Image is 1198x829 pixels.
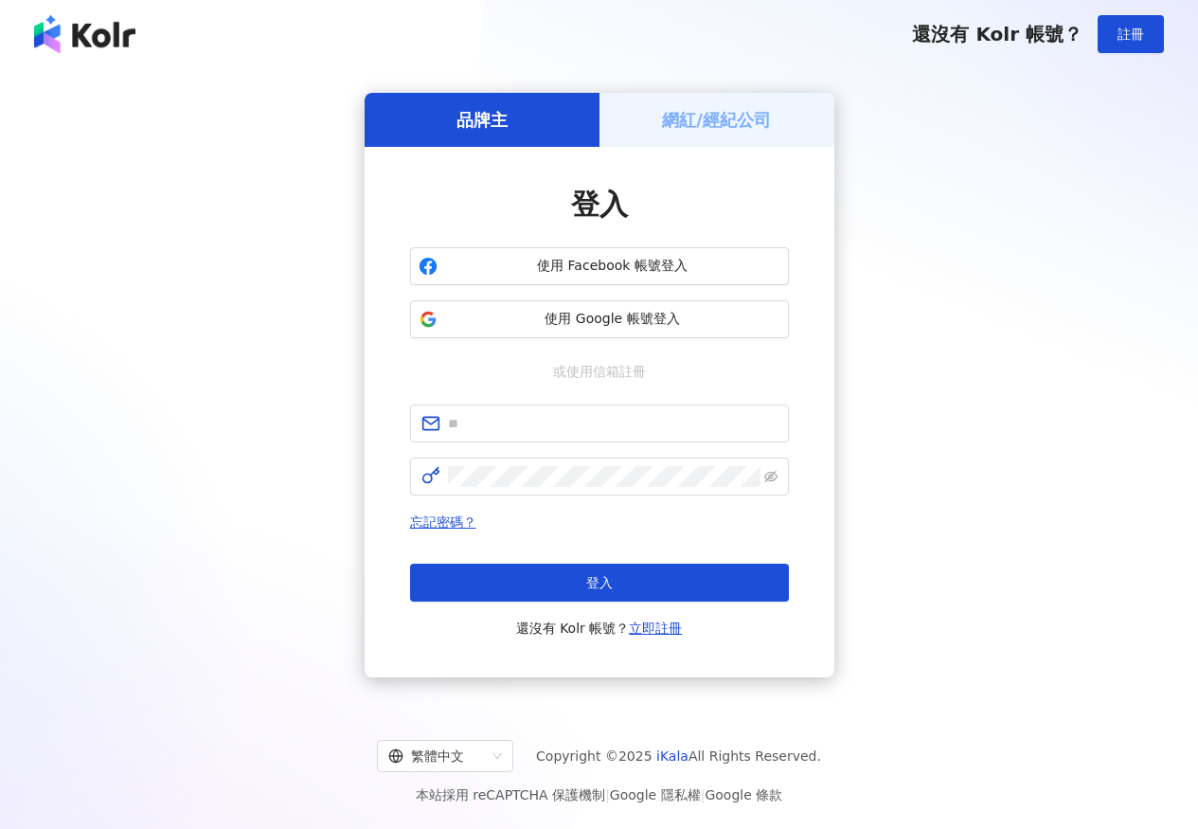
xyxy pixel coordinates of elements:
[410,247,789,285] button: 使用 Facebook 帳號登入
[456,108,508,132] h5: 品牌主
[445,257,780,276] span: 使用 Facebook 帳號登入
[516,617,683,640] span: 還沒有 Kolr 帳號？
[34,15,135,53] img: logo
[1098,15,1164,53] button: 註冊
[388,741,485,771] div: 繁體中文
[410,300,789,338] button: 使用 Google 帳號登入
[410,564,789,602] button: 登入
[540,361,659,382] span: 或使用信箱註冊
[416,784,782,806] span: 本站採用 reCAPTCHA 保護機制
[536,745,821,767] span: Copyright © 2025 All Rights Reserved.
[605,787,610,802] span: |
[629,621,682,636] a: 立即註冊
[571,188,628,221] span: 登入
[701,787,706,802] span: |
[410,514,476,530] a: 忘記密碼？
[610,787,701,802] a: Google 隱私權
[586,575,613,590] span: 登入
[662,108,771,132] h5: 網紅/經紀公司
[912,23,1082,45] span: 還沒有 Kolr 帳號？
[445,310,780,329] span: 使用 Google 帳號登入
[656,748,688,764] a: iKala
[764,470,778,483] span: eye-invisible
[705,787,782,802] a: Google 條款
[1118,27,1144,42] span: 註冊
